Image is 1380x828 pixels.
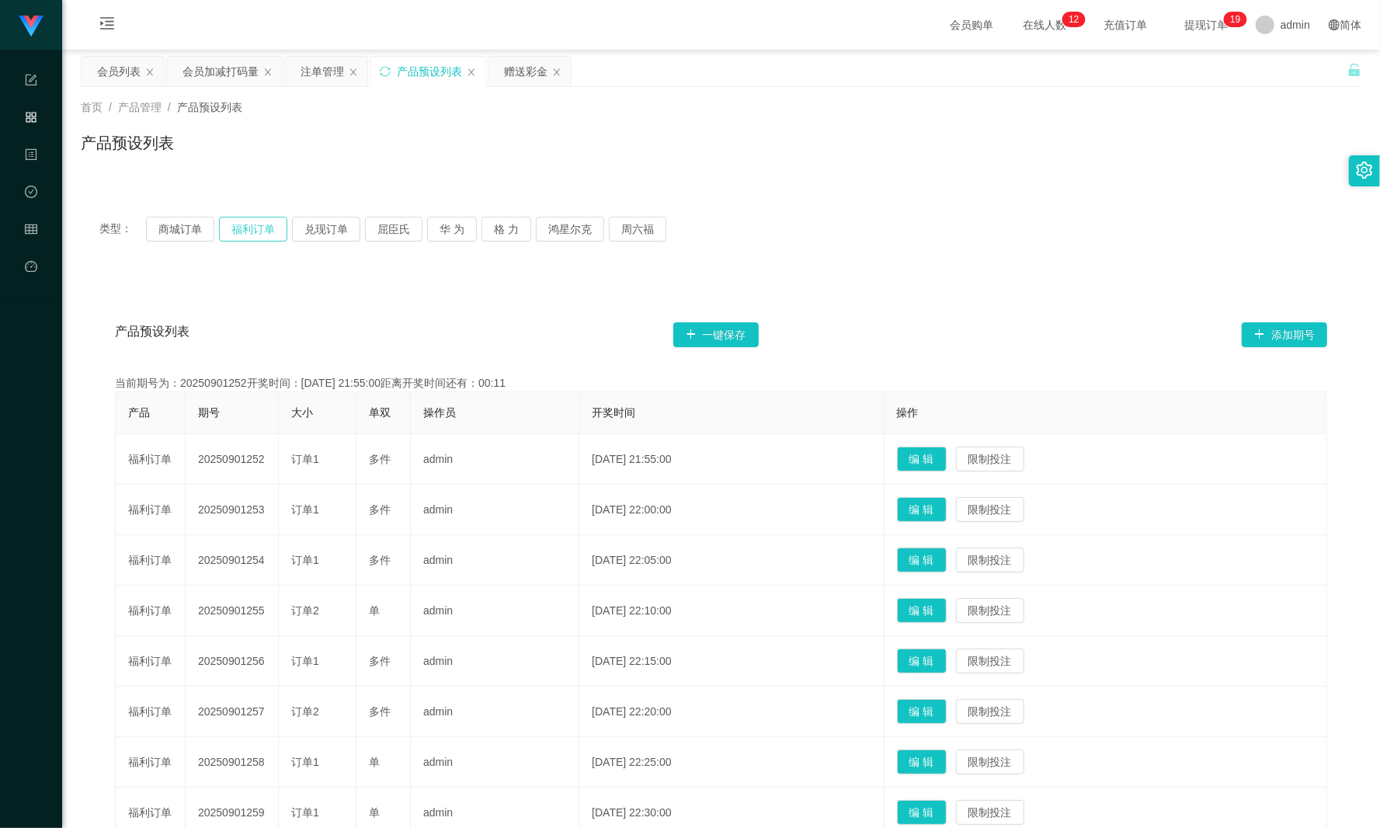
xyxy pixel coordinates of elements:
[956,649,1024,673] button: 限制投注
[349,68,358,77] i: 图标: close
[219,217,287,242] button: 福利订单
[291,705,319,718] span: 订单2
[369,604,380,617] span: 单
[956,598,1024,623] button: 限制投注
[115,322,189,347] span: 产品预设列表
[427,217,477,242] button: 华 为
[1329,19,1340,30] i: 图标: global
[897,800,947,825] button: 编 辑
[301,57,344,86] div: 注单管理
[411,737,579,788] td: admin
[1224,12,1246,27] sup: 19
[186,434,279,485] td: 20250901252
[579,485,884,535] td: [DATE] 22:00:00
[1177,19,1236,30] span: 提现订单
[411,535,579,586] td: admin
[369,655,391,667] span: 多件
[291,554,319,566] span: 订单1
[369,554,391,566] span: 多件
[291,806,319,819] span: 订单1
[292,217,360,242] button: 兑现订单
[186,535,279,586] td: 20250901254
[115,375,1327,391] div: 当前期号为：20250901252开奖时间：[DATE] 21:55:00距离开奖时间还有：00:11
[579,535,884,586] td: [DATE] 22:05:00
[369,756,380,768] span: 单
[579,636,884,687] td: [DATE] 22:15:00
[25,104,37,135] i: 图标: appstore-o
[897,750,947,774] button: 编 辑
[369,503,391,516] span: 多件
[25,112,37,250] span: 产品管理
[365,217,422,242] button: 屈臣氏
[25,224,37,362] span: 会员管理
[25,186,37,325] span: 数据中心
[369,406,391,419] span: 单双
[369,453,391,465] span: 多件
[897,548,947,572] button: 编 辑
[592,406,635,419] span: 开奖时间
[579,687,884,737] td: [DATE] 22:20:00
[25,141,37,172] i: 图标: profile
[609,217,666,242] button: 周六福
[897,598,947,623] button: 编 辑
[25,252,37,409] a: 图标: dashboard平台首页
[673,322,759,347] button: 图标: plus一键保存
[897,447,947,471] button: 编 辑
[897,406,919,419] span: 操作
[956,699,1024,724] button: 限制投注
[291,453,319,465] span: 订单1
[116,485,186,535] td: 福利订单
[411,586,579,636] td: admin
[81,131,174,155] h1: 产品预设列表
[1074,12,1079,27] p: 2
[1096,19,1155,30] span: 充值订单
[897,497,947,522] button: 编 辑
[397,57,462,86] div: 产品预设列表
[116,434,186,485] td: 福利订单
[411,636,579,687] td: admin
[81,101,103,113] span: 首页
[198,406,220,419] span: 期号
[25,67,37,98] i: 图标: form
[956,800,1024,825] button: 限制投注
[1236,12,1241,27] p: 9
[956,447,1024,471] button: 限制投注
[423,406,456,419] span: 操作员
[182,57,259,86] div: 会员加减打码量
[1015,19,1074,30] span: 在线人数
[1230,12,1236,27] p: 1
[291,604,319,617] span: 订单2
[186,586,279,636] td: 20250901255
[19,16,43,37] img: logo.9652507e.png
[25,149,37,287] span: 内容中心
[369,806,380,819] span: 单
[1069,12,1074,27] p: 1
[116,636,186,687] td: 福利订单
[81,1,134,50] i: 图标: menu-unfold
[291,406,313,419] span: 大小
[504,57,547,86] div: 赠送彩金
[552,68,561,77] i: 图标: close
[25,179,37,210] i: 图标: check-circle-o
[897,699,947,724] button: 编 辑
[411,485,579,535] td: admin
[956,497,1024,522] button: 限制投注
[25,216,37,247] i: 图标: table
[579,737,884,788] td: [DATE] 22:25:00
[116,737,186,788] td: 福利订单
[467,68,476,77] i: 图标: close
[291,503,319,516] span: 订单1
[1242,322,1327,347] button: 图标: plus添加期号
[116,535,186,586] td: 福利订单
[579,586,884,636] td: [DATE] 22:10:00
[380,66,391,77] i: 图标: sync
[186,737,279,788] td: 20250901258
[411,687,579,737] td: admin
[897,649,947,673] button: 编 辑
[1356,162,1373,179] i: 图标: setting
[186,485,279,535] td: 20250901253
[109,101,112,113] span: /
[116,586,186,636] td: 福利订单
[1347,63,1361,77] i: 图标: unlock
[481,217,531,242] button: 格 力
